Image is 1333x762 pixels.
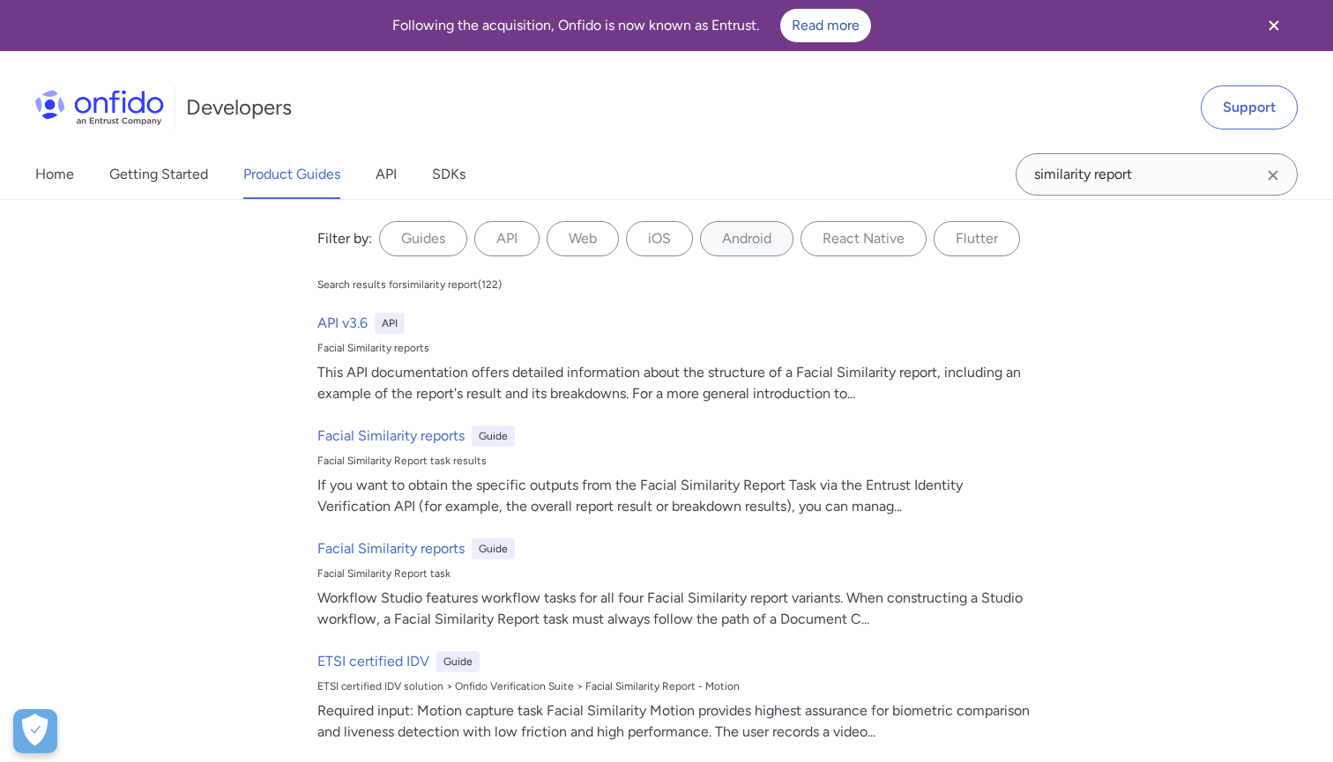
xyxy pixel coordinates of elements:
[375,313,405,334] div: API
[317,228,372,249] div: Filter by:
[317,588,1030,630] div: Workflow Studio features workflow tasks for all four Facial Similarity report variants. When cons...
[379,221,467,256] label: Guides
[317,277,502,292] div: Search results for similarity report ( 122 )
[317,475,1030,517] div: If you want to obtain the specific outputs from the Facial Similarity Report Task via the Entrust...
[317,538,465,559] h6: Facial Similarity reports
[317,454,1030,468] div: Facial Similarity Report task results
[1201,85,1298,129] a: Support
[109,150,208,199] a: Getting Started
[317,425,465,447] h6: Facial Similarity reports
[1016,153,1298,196] input: Onfido search input field
[13,709,57,753] button: Open Preferences
[243,150,340,199] a: Product Guides
[472,538,515,559] div: Guide
[474,221,540,256] label: API
[436,651,480,672] div: Guide
[700,221,793,256] label: Android
[310,418,1037,524] a: Facial Similarity reportsGuideFacial Similarity Report task resultsIf you want to obtain the spec...
[626,221,693,256] label: iOS
[317,679,1030,693] div: ETSI certified IDV solution > Onfido Verification Suite > Facial Similarity Report - Motion
[317,341,1030,355] div: Facial Similarity reports
[780,9,871,42] a: Read more
[432,150,465,199] a: SDKs
[376,150,397,199] a: API
[317,362,1030,404] div: This API documentation offers detailed information about the structure of a Facial Similarity rep...
[1262,165,1284,186] svg: Clear search field button
[310,531,1037,637] a: Facial Similarity reportsGuideFacial Similarity Report taskWorkflow Studio features workflow task...
[317,313,368,334] h6: API v3.6
[472,425,515,447] div: Guide
[801,221,927,256] label: React Native
[1241,4,1307,48] button: Close banner
[310,644,1037,750] a: ETSI certified IDVGuideETSI certified IDV solution > Onfido Verification Suite > Facial Similarit...
[1263,15,1285,36] svg: Close banner
[35,90,164,125] img: Onfido Logo
[317,651,429,672] h6: ETSI certified IDV
[310,306,1037,411] a: API v3.6APIFacial Similarity reportsThis API documentation offers detailed information about the ...
[934,221,1020,256] label: Flutter
[317,700,1030,743] div: Required input: Motion capture task Facial Similarity Motion provides highest assurance for biome...
[186,93,292,122] h1: Developers
[13,709,57,753] div: Cookie Preferences
[35,150,74,199] a: Home
[547,221,619,256] label: Web
[317,566,1030,581] div: Facial Similarity Report task
[21,9,1241,42] div: Following the acquisition, Onfido is now known as Entrust.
